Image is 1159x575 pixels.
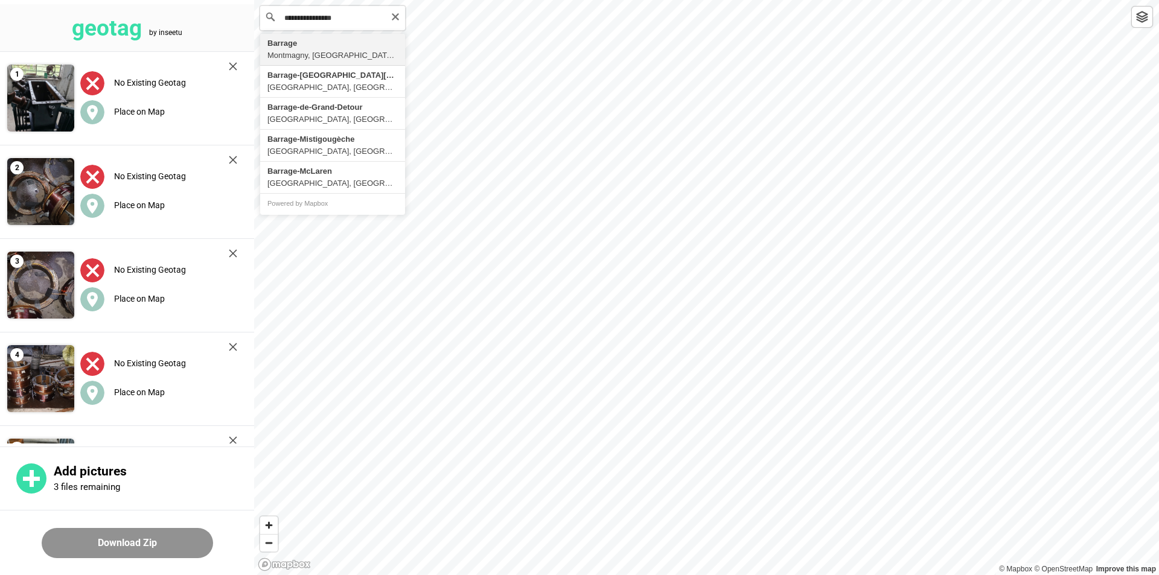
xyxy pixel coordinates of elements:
div: Montmagny, [GEOGRAPHIC_DATA], [GEOGRAPHIC_DATA] [267,49,398,62]
div: [GEOGRAPHIC_DATA], [GEOGRAPHIC_DATA], [GEOGRAPHIC_DATA] [267,145,398,157]
a: OpenStreetMap [1034,565,1093,573]
img: 2Q== [7,252,74,319]
label: Place on Map [114,107,165,116]
img: cross [229,62,237,71]
label: No Existing Geotag [114,171,186,181]
label: No Existing Geotag [114,78,186,87]
span: 4 [10,348,24,361]
label: Place on Map [114,200,165,210]
label: No Existing Geotag [114,265,186,275]
a: Mapbox [999,565,1032,573]
img: toggleLayer [1136,11,1148,23]
tspan: by inseetu [149,28,182,37]
button: Zoom in [260,516,278,534]
button: Zoom out [260,534,278,551]
div: Barrage-de-Grand-Detour [267,101,398,113]
img: Z [7,65,74,132]
img: 9k= [7,158,74,225]
div: Barrage-McLaren [267,165,398,177]
label: Place on Map [114,294,165,303]
a: Powered by Mapbox [267,200,328,207]
input: Search [260,6,405,30]
span: Zoom out [260,535,278,551]
img: cross [229,436,237,445]
img: cross [229,343,237,351]
img: uploadImagesAlt [80,71,104,95]
div: Barrage-[GEOGRAPHIC_DATA][PERSON_NAME] [267,69,398,81]
label: Place on Map [114,387,165,397]
div: Barrage-Mistigougèche [267,133,398,145]
p: Add pictures [54,464,254,479]
p: 3 files remaining [54,481,120,492]
img: cross [229,249,237,258]
img: uploadImagesAlt [80,258,104,282]
img: uploadImagesAlt [80,352,104,376]
tspan: geotag [72,15,142,41]
div: [GEOGRAPHIC_DATA], [GEOGRAPHIC_DATA], [GEOGRAPHIC_DATA] [267,177,398,189]
img: 9k= [7,439,74,506]
div: [GEOGRAPHIC_DATA], [GEOGRAPHIC_DATA], [GEOGRAPHIC_DATA] [267,113,398,125]
img: Z [7,345,74,412]
a: Map feedback [1096,565,1156,573]
img: uploadImagesAlt [80,165,104,189]
div: Barrage [267,37,398,49]
span: 3 [10,255,24,268]
button: Download Zip [42,528,213,558]
button: Clear [391,10,400,22]
img: cross [229,156,237,164]
span: 5 [10,442,24,455]
span: 2 [10,161,24,174]
a: Mapbox logo [258,558,311,571]
label: No Existing Geotag [114,358,186,368]
div: [GEOGRAPHIC_DATA], [GEOGRAPHIC_DATA], [GEOGRAPHIC_DATA] [267,81,398,94]
span: 1 [10,68,24,81]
